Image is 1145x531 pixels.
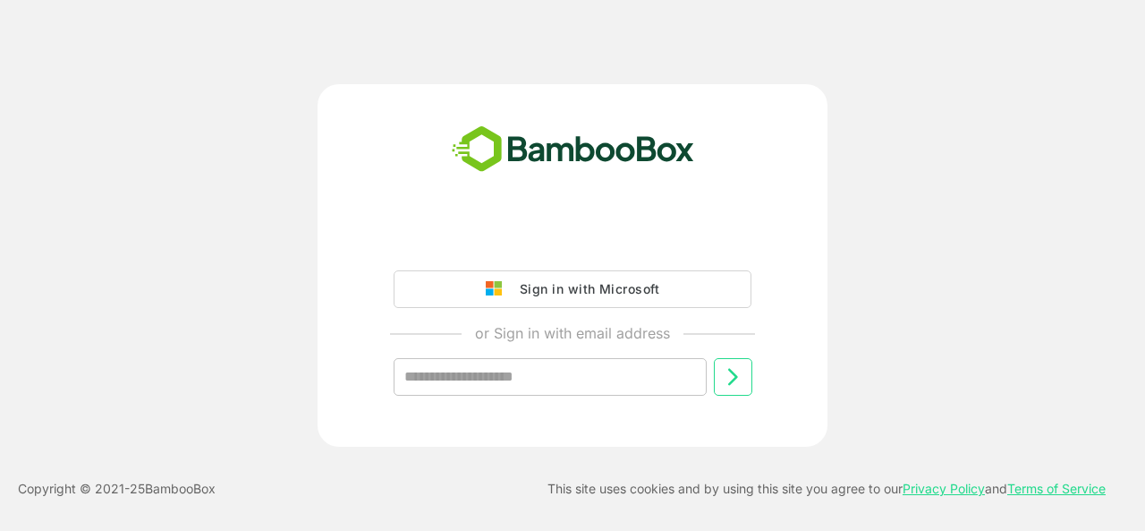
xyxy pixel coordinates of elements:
iframe: Sign in with Google Button [385,220,760,260]
p: This site uses cookies and by using this site you agree to our and [547,478,1106,500]
img: bamboobox [442,120,704,179]
button: Sign in with Microsoft [394,270,751,308]
a: Terms of Service [1007,481,1106,496]
div: Sign in with Microsoft [511,278,659,301]
a: Privacy Policy [903,481,985,496]
p: Copyright © 2021- 25 BambooBox [18,478,216,500]
img: google [486,281,511,297]
p: or Sign in with email address [475,322,670,344]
